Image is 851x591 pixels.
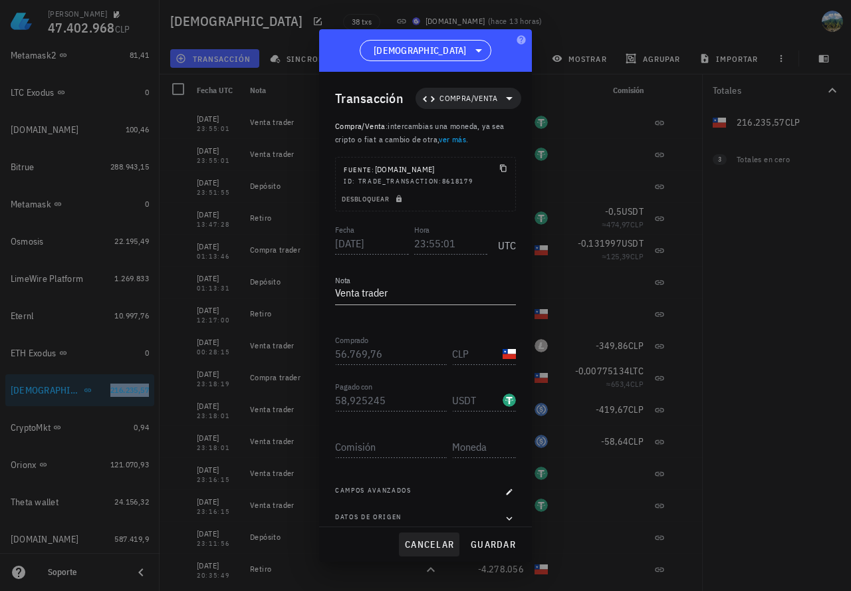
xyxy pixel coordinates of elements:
div: ID: trade_transaction:8618179 [344,176,507,187]
label: Hora [414,225,429,235]
input: Moneda [452,436,513,457]
div: [DOMAIN_NAME] [344,163,435,176]
span: [DEMOGRAPHIC_DATA] [374,44,467,57]
div: CLP-icon [503,347,516,360]
span: Compra/Venta [335,121,386,131]
span: Compra/Venta [439,92,497,105]
div: USDT-icon [503,394,516,407]
label: Nota [335,275,350,285]
input: Moneda [452,343,500,364]
span: Desbloquear [341,195,406,203]
span: Datos de origen [335,512,402,525]
button: Desbloquear [336,192,411,205]
input: Moneda [452,390,500,411]
label: Pagado con [335,382,372,392]
button: cancelar [399,532,459,556]
label: Fecha [335,225,354,235]
a: ver más [439,134,466,144]
span: intercambias una moneda, ya sea cripto o fiat a cambio de otra, . [335,121,505,144]
button: guardar [465,532,521,556]
span: Campos avanzados [335,485,412,499]
div: UTC [493,225,516,258]
div: Transacción [335,88,404,109]
p: : [335,120,516,146]
label: Comprado [335,335,368,345]
span: Fuente: [344,166,375,174]
span: cancelar [404,538,454,550]
span: guardar [470,538,516,550]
